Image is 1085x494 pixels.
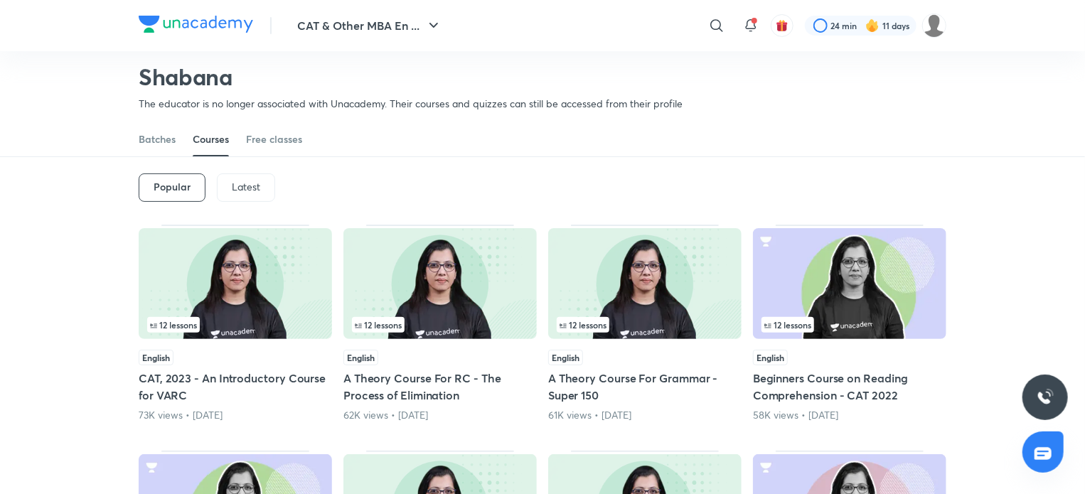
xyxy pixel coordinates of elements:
[557,317,733,333] div: left
[753,228,946,339] img: Thumbnail
[147,317,324,333] div: infocontainer
[139,370,332,404] h5: CAT, 2023 - An Introductory Course for VARC
[761,317,938,333] div: infocontainer
[139,225,332,422] div: CAT, 2023 - An Introductory Course for VARC
[548,228,742,339] img: Thumbnail
[343,350,378,365] span: English
[352,317,528,333] div: infosection
[764,321,811,329] span: 12 lessons
[343,408,537,422] div: 62K views • 2 years ago
[1037,389,1054,406] img: ttu
[776,19,789,32] img: avatar
[139,63,683,91] h2: Shabana
[560,321,606,329] span: 12 lessons
[761,317,938,333] div: left
[193,132,229,146] div: Courses
[289,11,451,40] button: CAT & Other MBA En ...
[246,122,302,156] a: Free classes
[343,370,537,404] h5: A Theory Course For RC - The Process of Elimination
[139,122,176,156] a: Batches
[139,228,332,339] img: Thumbnail
[753,225,946,422] div: Beginners Course on Reading Comprehension - CAT 2022
[150,321,197,329] span: 12 lessons
[753,370,946,404] h5: Beginners Course on Reading Comprehension - CAT 2022
[154,181,191,193] h6: Popular
[352,317,528,333] div: left
[548,225,742,422] div: A Theory Course For Grammar - Super 150
[548,350,583,365] span: English
[557,317,733,333] div: infosection
[193,122,229,156] a: Courses
[147,317,324,333] div: infosection
[761,317,938,333] div: infosection
[139,350,173,365] span: English
[343,228,537,339] img: Thumbnail
[139,16,253,33] img: Company Logo
[753,408,946,422] div: 58K views • 3 years ago
[548,370,742,404] h5: A Theory Course For Grammar - Super 150
[352,317,528,333] div: infocontainer
[771,14,793,37] button: avatar
[355,321,402,329] span: 12 lessons
[865,18,880,33] img: streak
[548,408,742,422] div: 61K views • 2 years ago
[147,317,324,333] div: left
[139,408,332,422] div: 73K views • 2 years ago
[343,225,537,422] div: A Theory Course For RC - The Process of Elimination
[557,317,733,333] div: infocontainer
[753,350,788,365] span: English
[246,132,302,146] div: Free classes
[922,14,946,38] img: Anubhav Singh
[139,16,253,36] a: Company Logo
[232,181,260,193] p: Latest
[139,132,176,146] div: Batches
[139,97,683,111] p: The educator is no longer associated with Unacademy. Their courses and quizzes can still be acces...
